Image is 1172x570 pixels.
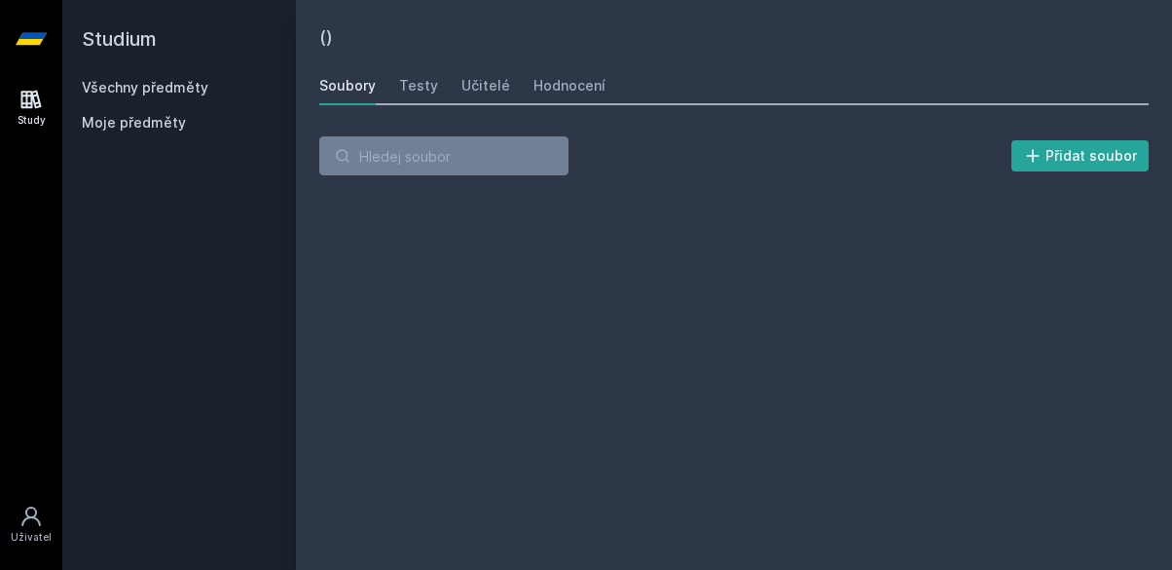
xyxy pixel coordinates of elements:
[319,76,376,95] div: Soubory
[399,76,438,95] div: Testy
[533,66,605,105] a: Hodnocení
[461,66,510,105] a: Učitelé
[319,136,568,175] input: Hledej soubor
[82,113,186,133] span: Moje předměty
[18,113,46,128] div: Study
[319,23,1149,51] h2: ()
[319,66,376,105] a: Soubory
[399,66,438,105] a: Testy
[4,495,58,554] a: Uživatel
[461,76,510,95] div: Učitelé
[533,76,605,95] div: Hodnocení
[11,530,52,545] div: Uživatel
[82,79,208,95] a: Všechny předměty
[1011,140,1150,171] button: Přidat soubor
[4,78,58,137] a: Study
